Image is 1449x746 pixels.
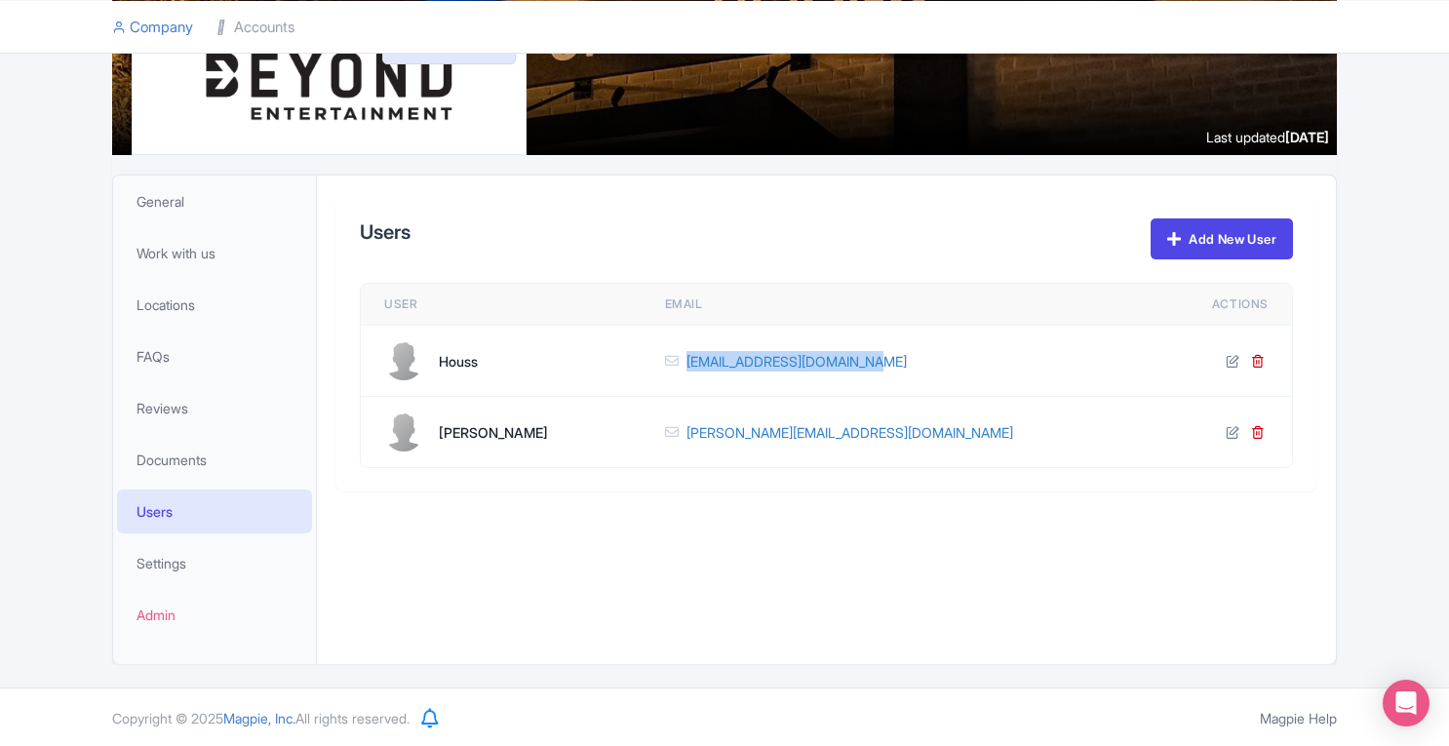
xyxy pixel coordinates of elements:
[117,438,312,482] a: Documents
[686,351,907,372] a: [EMAIL_ADDRESS][DOMAIN_NAME]
[137,501,173,522] span: Users
[1285,129,1329,145] span: [DATE]
[1260,710,1337,726] a: Magpie Help
[172,33,486,138] img: sdl7we7idbuale8iirwv.png
[117,386,312,430] a: Reviews
[137,398,188,418] span: Reviews
[1167,284,1292,326] th: Actions
[137,450,207,470] span: Documents
[686,422,1013,443] a: [PERSON_NAME][EMAIL_ADDRESS][DOMAIN_NAME]
[137,553,186,573] span: Settings
[137,605,176,625] span: Admin
[360,221,411,243] h2: Users
[117,593,312,637] a: Admin
[137,294,195,315] span: Locations
[117,541,312,585] a: Settings
[117,334,312,378] a: FAQs
[117,283,312,327] a: Locations
[117,231,312,275] a: Work with us
[100,708,421,728] div: Copyright © 2025 All rights reserved.
[117,179,312,223] a: General
[223,710,295,726] span: Magpie, Inc.
[137,243,215,263] span: Work with us
[137,346,170,367] span: FAQs
[642,284,1167,326] th: Email
[1206,127,1329,147] div: Last updated
[439,351,478,372] div: Houss
[439,422,548,443] div: [PERSON_NAME]
[117,490,312,533] a: Users
[361,284,642,326] th: User
[137,191,184,212] span: General
[1151,218,1293,259] a: Add New User
[1383,680,1429,726] div: Open Intercom Messenger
